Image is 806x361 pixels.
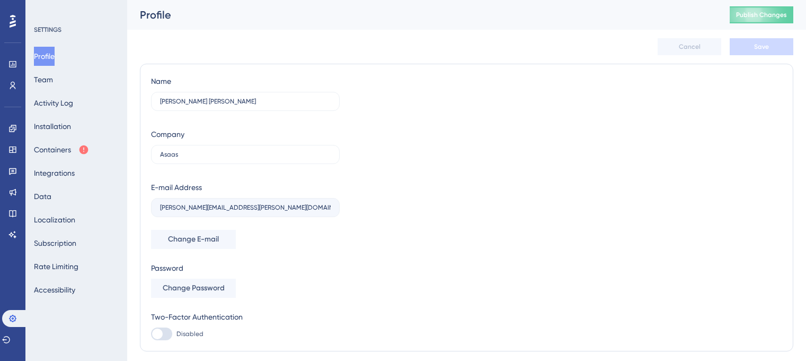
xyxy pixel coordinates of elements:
[34,25,120,34] div: SETTINGS
[163,282,225,295] span: Change Password
[151,75,171,88] div: Name
[730,38,793,55] button: Save
[176,330,203,338] span: Disabled
[34,164,75,183] button: Integrations
[34,210,75,229] button: Localization
[151,128,184,141] div: Company
[34,93,73,113] button: Activity Log
[34,187,51,206] button: Data
[736,11,787,19] span: Publish Changes
[34,47,55,66] button: Profile
[730,6,793,23] button: Publish Changes
[34,234,76,253] button: Subscription
[34,257,78,276] button: Rate Limiting
[160,151,331,158] input: Company Name
[34,70,53,89] button: Team
[151,279,236,298] button: Change Password
[151,230,236,249] button: Change E-mail
[754,42,769,51] span: Save
[168,233,219,246] span: Change E-mail
[34,117,71,136] button: Installation
[160,98,331,105] input: Name Surname
[140,7,703,22] div: Profile
[34,140,89,159] button: Containers
[151,262,340,274] div: Password
[658,38,721,55] button: Cancel
[160,204,331,211] input: E-mail Address
[679,42,701,51] span: Cancel
[151,311,340,323] div: Two-Factor Authentication
[151,181,202,194] div: E-mail Address
[34,280,75,299] button: Accessibility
